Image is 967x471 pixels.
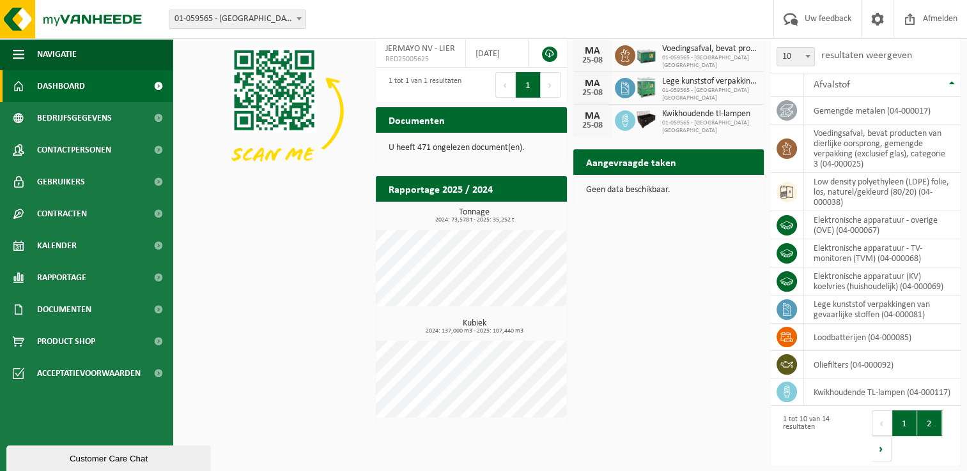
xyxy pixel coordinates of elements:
[37,70,85,102] span: Dashboard
[777,409,859,463] div: 1 tot 10 van 14 resultaten
[662,54,757,70] span: 01-059565 - [GEOGRAPHIC_DATA] [GEOGRAPHIC_DATA]
[580,89,605,98] div: 25-08
[376,107,458,132] h2: Documenten
[382,208,566,223] h3: Tonnage
[804,239,961,267] td: elektronische apparatuur - TV-monitoren (TVM) (04-000068)
[376,176,506,201] h2: Rapportage 2025 / 2024
[385,44,455,54] span: JERMAYO NV - LIER
[169,10,306,29] span: 01-059565 - JERMAYO NV - LIER
[541,72,561,98] button: Next
[169,10,306,28] span: 01-059565 - JERMAYO NV - LIER
[37,134,111,166] span: Contactpersonen
[586,186,751,195] p: Geen data beschikbaar.
[580,78,605,89] div: MA
[804,378,961,406] td: kwikhoudende TL-lampen (04-000117)
[662,77,757,87] span: Lege kunststof verpakkingen van gevaarlijke stoffen
[179,40,369,183] img: Download de VHEPlus App
[662,119,757,135] span: 01-059565 - [GEOGRAPHIC_DATA] [GEOGRAPHIC_DATA]
[814,80,850,90] span: Afvalstof
[635,43,657,65] img: PB-LB-0680-HPE-GN-01
[37,325,95,357] span: Product Shop
[37,102,112,134] span: Bedrijfsgegevens
[662,44,757,54] span: Voedingsafval, bevat producten van dierlijke oorsprong, gemengde verpakking (exc...
[37,38,77,70] span: Navigatie
[382,328,566,334] span: 2024: 137,000 m3 - 2025: 107,440 m3
[872,436,892,461] button: Next
[662,87,757,102] span: 01-059565 - [GEOGRAPHIC_DATA] [GEOGRAPHIC_DATA]
[516,72,541,98] button: 1
[804,267,961,295] td: elektronische apparatuur (KV) koelvries (huishoudelijk) (04-000069)
[580,56,605,65] div: 25-08
[804,211,961,239] td: elektronische apparatuur - overige (OVE) (04-000067)
[472,201,566,227] a: Bekijk rapportage
[37,357,141,389] span: Acceptatievoorwaarden
[804,97,961,124] td: gemengde metalen (04-000017)
[777,48,814,66] span: 10
[37,230,77,262] span: Kalender
[382,319,566,334] h3: Kubiek
[37,294,91,325] span: Documenten
[892,410,917,436] button: 1
[382,71,461,99] div: 1 tot 1 van 1 resultaten
[466,40,528,68] td: [DATE]
[804,173,961,211] td: low density polyethyleen (LDPE) folie, los, naturel/gekleurd (80/20) (04-000038)
[495,72,516,98] button: Previous
[804,351,961,378] td: oliefilters (04-000092)
[37,262,86,294] span: Rapportage
[573,149,689,174] h2: Aangevraagde taken
[872,410,892,436] button: Previous
[804,124,961,173] td: voedingsafval, bevat producten van dierlijke oorsprong, gemengde verpakking (exclusief glas), cat...
[777,47,815,66] span: 10
[37,198,87,230] span: Contracten
[580,121,605,130] div: 25-08
[389,144,553,153] p: U heeft 471 ongelezen document(en).
[37,166,85,198] span: Gebruikers
[821,50,912,61] label: resultaten weergeven
[804,324,961,351] td: loodbatterijen (04-000085)
[804,295,961,324] td: lege kunststof verpakkingen van gevaarlijke stoffen (04-000081)
[580,46,605,56] div: MA
[917,410,942,436] button: 2
[6,443,213,471] iframe: chat widget
[635,108,657,130] img: PB-LB-1100-HPE-BK-10
[635,75,657,99] img: PB-HB-1400-HPE-GN-11
[580,111,605,121] div: MA
[385,54,456,64] span: RED25005625
[382,217,566,223] span: 2024: 73,578 t - 2025: 35,252 t
[662,109,757,119] span: Kwikhoudende tl-lampen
